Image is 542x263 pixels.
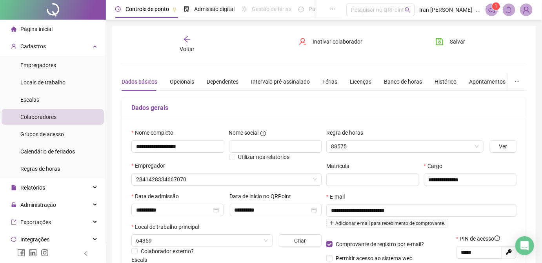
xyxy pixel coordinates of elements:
label: Data de início no QRPoint [230,192,296,201]
div: Férias [322,77,337,86]
label: Empregador [131,161,170,170]
span: Calendário de feriados [20,148,75,155]
span: ellipsis [515,79,520,84]
div: Dados básicos [122,77,157,86]
span: pushpin [172,7,177,12]
span: Adicionar e-mail para recebimento de comprovante. [326,219,448,228]
h5: Dados gerais [131,103,517,113]
span: user-add [11,44,16,49]
div: Histórico [435,77,457,86]
label: Nome completo [131,128,178,137]
span: Exportações [20,219,51,225]
span: Empregadores [20,62,56,68]
span: Regras de horas [20,166,60,172]
span: bell [506,6,513,13]
span: Gestão de férias [252,6,291,12]
span: 1 [495,4,498,9]
button: Criar [279,234,322,247]
span: Relatórios [20,184,45,191]
span: save [436,38,444,46]
span: sync [11,237,16,242]
label: Matrícula [326,162,355,170]
span: export [11,219,16,225]
button: Inativar colaborador [293,35,369,48]
label: E-mail [326,192,350,201]
span: facebook [17,249,25,257]
label: Data de admissão [131,192,184,201]
span: Nome social [229,128,259,137]
span: Salvar [450,37,465,46]
span: notification [488,6,495,13]
span: 2841428334667070 [136,174,317,185]
span: 64359 [136,235,268,247]
span: Controle de ponto [125,6,169,12]
div: Licenças [350,77,371,86]
span: plus [329,221,334,225]
span: home [11,26,16,32]
span: file [11,185,16,190]
div: Opcionais [170,77,194,86]
span: Colaboradores [20,114,56,120]
span: search [405,7,411,13]
span: Página inicial [20,26,53,32]
span: Locais de trabalho [20,79,65,86]
span: Painel do DP [309,6,339,12]
span: 88575 [331,141,479,152]
span: left [83,251,89,256]
label: Regra de horas [326,128,368,137]
span: Iran [PERSON_NAME] - Contabilize Saude Ltda [420,5,481,14]
span: Utilizar nos relatórios [238,154,290,160]
span: info-circle [260,131,266,136]
label: Local de trabalho principal [131,223,204,231]
span: Comprovante de registro por e-mail? [336,241,424,247]
span: Criar [294,236,306,245]
button: Ver [490,140,517,153]
div: Intervalo pré-assinalado [251,77,310,86]
div: Dependentes [207,77,238,86]
span: Integrações [20,236,49,243]
span: linkedin [29,249,37,257]
label: Cargo [424,162,447,170]
span: arrow-left [183,35,191,43]
span: user-delete [299,38,307,46]
span: sun [242,6,247,12]
span: PIN de acesso [460,234,500,243]
span: file-done [184,6,189,12]
button: Salvar [430,35,471,48]
img: 88608 [520,4,532,16]
span: Admissão digital [194,6,235,12]
span: Cadastros [20,43,46,49]
div: Open Intercom Messenger [515,236,534,255]
span: dashboard [298,6,304,12]
sup: 1 [492,2,500,10]
span: lock [11,202,16,208]
span: Ver [499,142,507,151]
span: Colaborador externo? [141,248,194,254]
span: ellipsis [330,6,335,12]
span: Permitir acesso ao sistema web [336,255,413,261]
span: Inativar colaborador [313,37,363,46]
button: ellipsis [508,73,526,91]
span: Voltar [180,46,195,52]
div: Apontamentos [469,77,506,86]
div: Banco de horas [384,77,422,86]
span: Administração [20,202,56,208]
span: instagram [41,249,49,257]
span: clock-circle [115,6,121,12]
span: Grupos de acesso [20,131,64,137]
span: info-circle [495,236,500,241]
span: Escalas [20,97,39,103]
